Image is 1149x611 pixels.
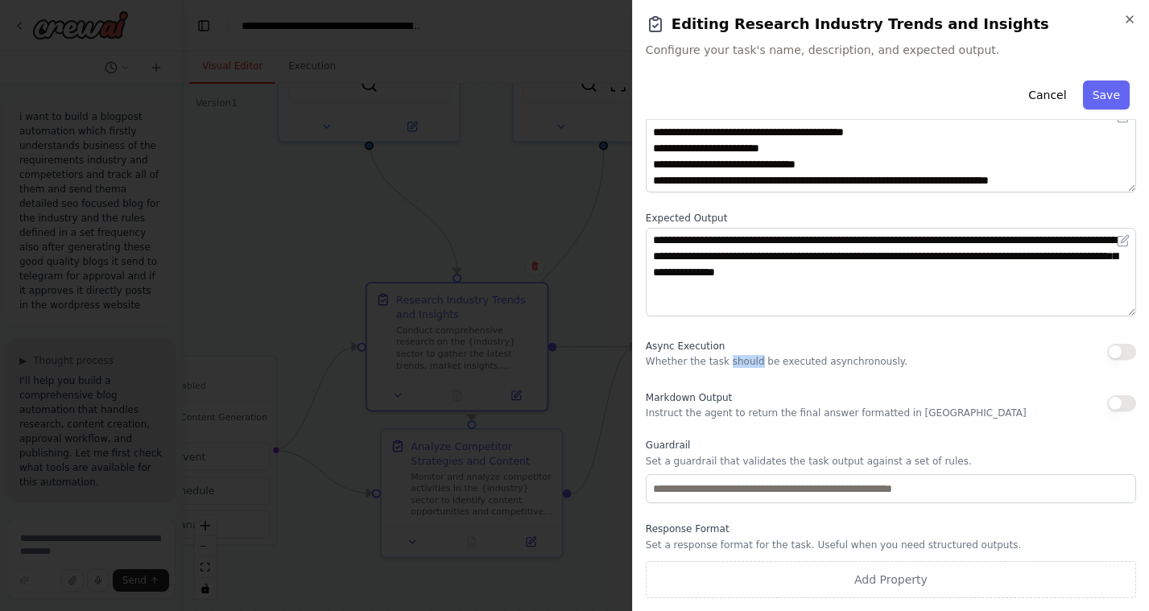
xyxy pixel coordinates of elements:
[646,407,1027,419] p: Instruct the agent to return the final answer formatted in [GEOGRAPHIC_DATA]
[646,561,1136,598] button: Add Property
[646,439,1136,452] label: Guardrail
[646,13,1136,35] h2: Editing Research Industry Trends and Insights
[646,42,1136,58] span: Configure your task's name, description, and expected output.
[1083,81,1130,109] button: Save
[646,212,1136,225] label: Expected Output
[646,522,1136,535] label: Response Format
[646,341,725,352] span: Async Execution
[646,539,1136,551] p: Set a response format for the task. Useful when you need structured outputs.
[646,355,907,368] p: Whether the task should be executed asynchronously.
[1114,231,1133,250] button: Open in editor
[1019,81,1076,109] button: Cancel
[646,455,1136,468] p: Set a guardrail that validates the task output against a set of rules.
[646,392,732,403] span: Markdown Output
